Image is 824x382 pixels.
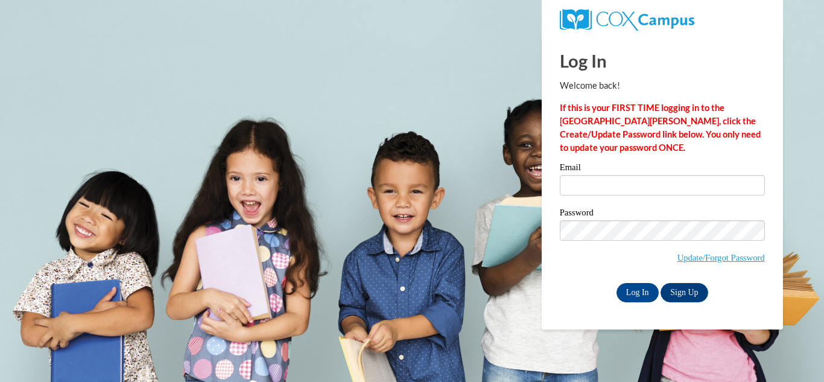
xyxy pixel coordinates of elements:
[560,9,694,31] img: COX Campus
[616,283,659,302] input: Log In
[677,253,765,263] a: Update/Forgot Password
[560,48,765,73] h1: Log In
[560,163,765,175] label: Email
[560,79,765,92] p: Welcome back!
[560,103,761,153] strong: If this is your FIRST TIME logging in to the [GEOGRAPHIC_DATA][PERSON_NAME], click the Create/Upd...
[560,14,694,24] a: COX Campus
[560,208,765,220] label: Password
[661,283,708,302] a: Sign Up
